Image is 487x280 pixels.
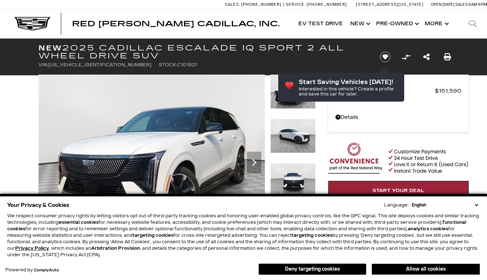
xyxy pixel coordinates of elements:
strong: analytics cookies [408,226,448,231]
span: Start Your Deal [373,188,424,194]
span: VIN: [39,62,48,67]
span: MSRP [335,86,435,96]
strong: New [39,44,62,52]
img: New 2025 Summit White Cadillac Sport 2 image 3 [270,163,316,197]
div: Language: [384,203,409,207]
span: Sales: [225,2,240,7]
button: Deny targeting cookies [258,263,366,275]
a: Sales: [PHONE_NUMBER] [225,3,283,6]
a: Privacy Policy [15,246,49,251]
a: New [347,9,373,38]
strong: essential cookies [59,220,99,225]
a: Print this New 2025 Cadillac ESCALADE IQ Sport 2 All Wheel Drive SUV [444,52,451,62]
span: Sales: [455,2,468,7]
img: Cadillac Dark Logo with Cadillac White Text [14,17,50,31]
span: [PHONE_NUMBER] [241,2,281,7]
select: Language Select [410,202,480,208]
strong: targeting cookies [292,233,333,238]
a: ComplyAuto [34,268,59,272]
span: [PHONE_NUMBER] [307,2,347,7]
span: C101921 [177,62,197,67]
a: Start Your Deal [328,181,469,200]
a: Pre-Owned [373,9,421,38]
a: Red [PERSON_NAME] Cadillac, Inc. [72,20,280,27]
strong: Arbitration Provision [91,246,140,251]
button: Allow all cookies [372,264,480,275]
img: New 2025 Summit White Cadillac Sport 2 image 1 [270,75,316,109]
span: [US_VEHICLE_IDENTIFICATION_NUMBER] [48,62,152,67]
img: New 2025 Summit White Cadillac Sport 2 image 1 [39,75,265,245]
strong: targeting cookies [132,233,173,238]
h1: 2025 Cadillac ESCALADE IQ Sport 2 All Wheel Drive SUV [39,44,368,60]
div: Next [247,152,261,173]
button: Compare vehicle [401,52,411,62]
span: Your Privacy & Cookies [7,200,69,210]
a: Service: [PHONE_NUMBER] [283,3,349,6]
img: New 2025 Summit White Cadillac Sport 2 image 2 [270,119,316,153]
a: Details [335,112,461,123]
span: Service: [286,2,306,7]
div: Powered by [5,268,59,272]
button: Save vehicle [377,51,393,63]
p: We respect consumer privacy rights by letting visitors opt out of third-party tracking cookies an... [7,213,480,258]
a: [STREET_ADDRESS][US_STATE] [356,2,424,7]
a: Share this New 2025 Cadillac ESCALADE IQ Sport 2 All Wheel Drive SUV [423,52,430,62]
a: EV Test Drive [295,9,347,38]
a: MSRP $151,590 [335,86,461,96]
span: Red [PERSON_NAME] Cadillac, Inc. [72,19,280,28]
span: 9 AM-6 PM [468,2,487,7]
span: $151,590 [435,86,461,96]
span: Stock: [159,62,177,67]
span: Open [DATE] [431,2,455,7]
button: More [421,9,451,38]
